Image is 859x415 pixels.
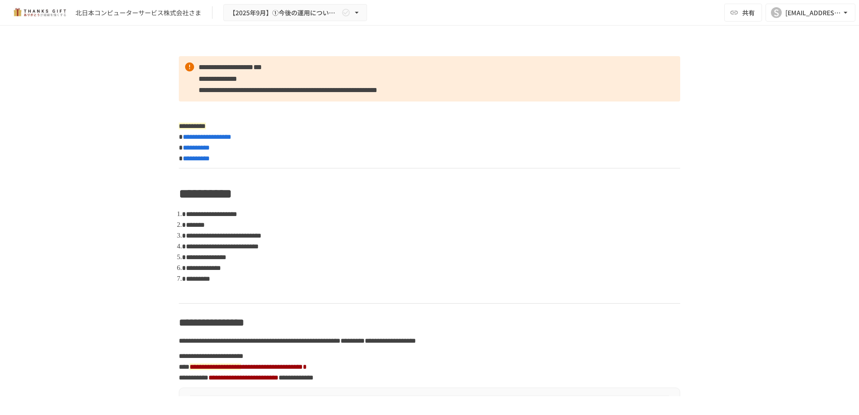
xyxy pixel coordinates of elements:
div: [EMAIL_ADDRESS][DOMAIN_NAME] [785,7,841,18]
div: S [771,7,782,18]
img: mMP1OxWUAhQbsRWCurg7vIHe5HqDpP7qZo7fRoNLXQh [11,5,68,20]
button: 共有 [724,4,762,22]
span: 共有 [742,8,755,18]
button: S[EMAIL_ADDRESS][DOMAIN_NAME] [766,4,855,22]
div: 北日本コンピューターサービス株式会社さま [75,8,201,18]
span: 【2025年9月】①今後の運用についてのご案内/THANKS GIFTキックオフMTG [229,7,340,18]
button: 【2025年9月】①今後の運用についてのご案内/THANKS GIFTキックオフMTG [223,4,367,22]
